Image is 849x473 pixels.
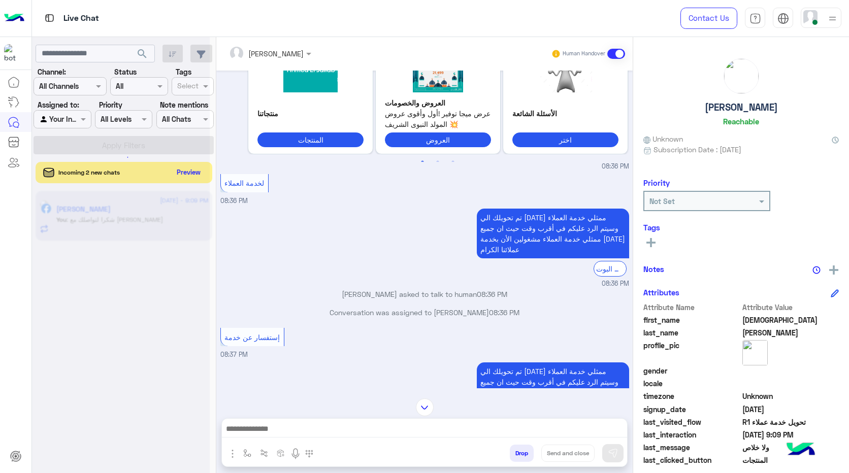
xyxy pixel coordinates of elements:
[224,179,264,187] span: لخدمة العملاء
[417,157,428,167] button: 1 of 2
[608,448,618,458] img: send message
[749,13,761,24] img: tab
[602,162,629,172] span: 08:36 PM
[273,445,289,461] button: create order
[43,12,56,24] img: tab
[745,8,765,29] a: tab
[742,429,839,440] span: 2025-09-09T18:09:09.2237305Z
[812,266,821,274] img: notes
[724,59,759,93] img: picture
[477,209,629,258] p: 9/9/2025, 8:36 PM
[643,327,740,338] span: last_name
[416,398,434,416] img: scroll
[742,365,839,376] span: null
[826,12,839,25] img: profile
[643,340,740,363] span: profile_pic
[563,50,605,58] small: Human Handover
[257,108,364,119] p: منتجاتنا
[643,455,740,465] span: last_clicked_button
[742,327,839,338] span: إبراهيم الخميسي
[742,404,839,415] span: 2025-09-09T13:46:48.842Z
[224,333,280,342] span: إستفسار عن خدمة
[705,102,778,113] h5: [PERSON_NAME]
[643,391,740,401] span: timezone
[742,340,768,365] img: picture
[643,417,740,427] span: last_visited_flow
[777,13,789,24] img: tab
[742,442,839,453] span: ولا خلاص
[742,315,839,325] span: دينا
[643,133,683,144] span: Unknown
[643,378,740,389] span: locale
[643,178,670,187] h6: Priority
[643,264,664,274] h6: Notes
[176,80,199,93] div: Select
[783,432,819,468] img: hulul-logo.png
[477,290,507,298] span: 08:36 PM
[829,265,838,275] img: add
[643,223,839,232] h6: Tags
[742,455,839,465] span: المنتجات
[63,12,99,25] p: Live Chat
[742,378,839,389] span: null
[385,132,491,147] button: العروض
[512,108,618,119] p: الأسئلة الشائعة
[643,288,679,297] h6: Attributes
[723,117,759,126] h6: Reachable
[385,97,491,108] p: العروض والخصومات
[477,362,629,412] p: 9/9/2025, 8:37 PM
[654,144,741,155] span: Subscription Date : [DATE]
[541,445,595,462] button: Send and close
[643,442,740,453] span: last_message
[742,417,839,427] span: تحويل خدمة عملاء R1
[260,449,268,457] img: Trigger scenario
[680,8,737,29] a: Contact Us
[4,44,22,62] img: 322208621163248
[643,404,740,415] span: signup_date
[512,132,618,147] button: اختر
[803,10,818,24] img: userImage
[257,132,364,147] button: المنتجات
[643,302,740,313] span: Attribute Name
[643,365,740,376] span: gender
[243,449,251,457] img: select flow
[220,197,248,205] span: 08:36 PM
[305,450,313,458] img: make a call
[385,108,491,130] span: عرض ميجا توفير !أول وأقوى عروض المولد النبوى الشريف 💥
[4,8,24,29] img: Logo
[594,261,627,277] div: الرجوع الى البوت
[602,279,629,289] span: 08:36 PM
[220,307,629,318] p: Conversation was assigned to [PERSON_NAME]
[643,429,740,440] span: last_interaction
[220,289,629,299] p: [PERSON_NAME] asked to talk to human
[433,157,443,167] button: 2 of 2
[448,157,458,167] button: 3 of 2
[289,448,302,460] img: send voice note
[112,148,129,166] div: loading...
[510,445,534,462] button: Drop
[256,445,273,461] button: Trigger scenario
[643,315,740,325] span: first_name
[489,308,519,317] span: 08:36 PM
[742,391,839,401] span: Unknown
[742,302,839,313] span: Attribute Value
[277,449,285,457] img: create order
[226,448,239,460] img: send attachment
[220,351,248,358] span: 08:37 PM
[239,445,256,461] button: select flow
